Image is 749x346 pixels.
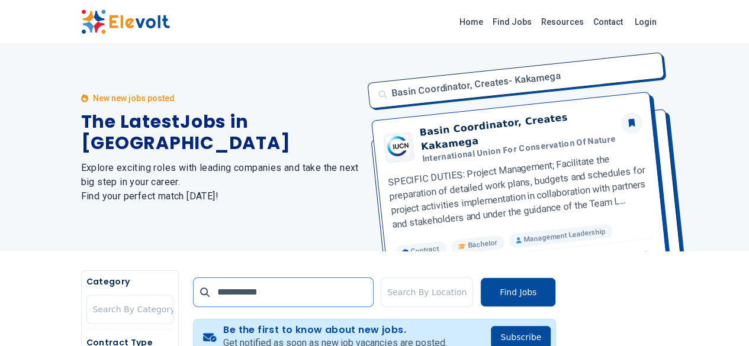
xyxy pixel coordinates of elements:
[223,324,446,336] h4: Be the first to know about new jobs.
[455,12,488,31] a: Home
[93,92,175,104] p: New new jobs posted
[86,276,173,287] h5: Category
[488,12,536,31] a: Find Jobs
[589,12,628,31] a: Contact
[81,111,361,154] h1: The Latest Jobs in [GEOGRAPHIC_DATA]
[690,289,749,346] iframe: Chat Widget
[480,277,556,307] button: Find Jobs
[628,10,664,34] a: Login
[536,12,589,31] a: Resources
[81,9,170,34] img: Elevolt
[81,161,361,203] h2: Explore exciting roles with leading companies and take the next big step in your career. Find you...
